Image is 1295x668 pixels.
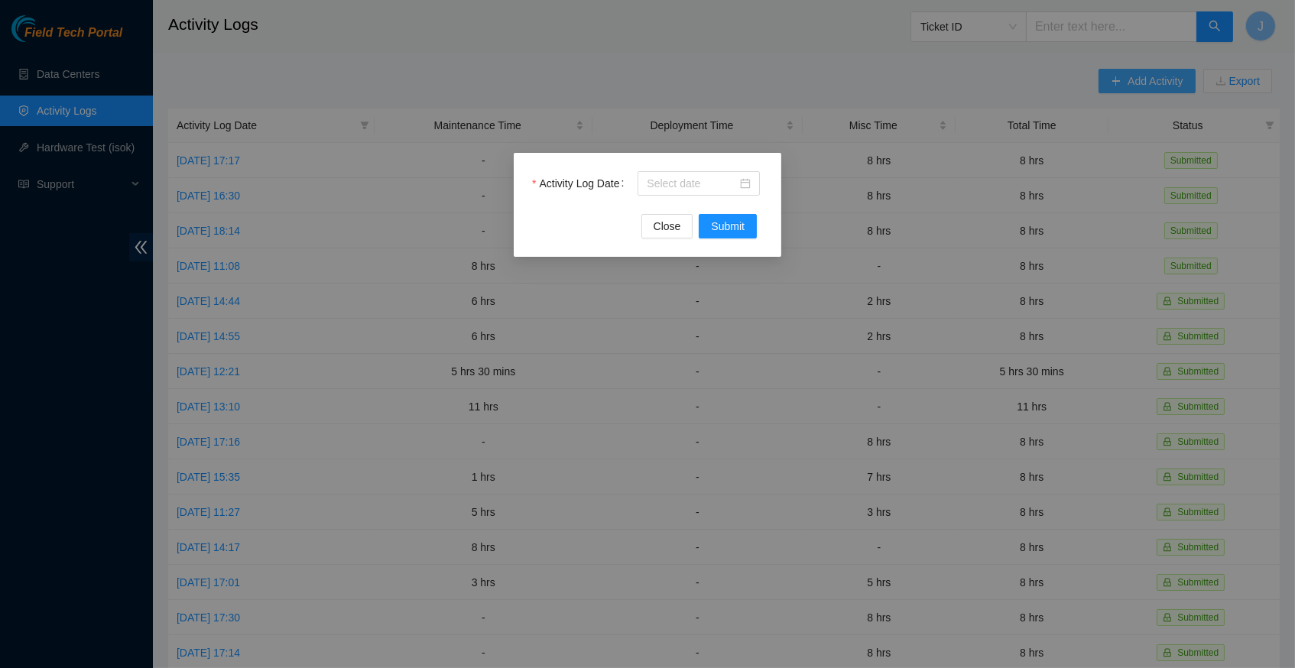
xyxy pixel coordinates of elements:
button: Submit [699,214,757,238]
span: Submit [711,218,745,235]
label: Activity Log Date [532,171,630,196]
span: Close [654,218,681,235]
input: Activity Log Date [647,175,737,192]
button: Close [641,214,693,238]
